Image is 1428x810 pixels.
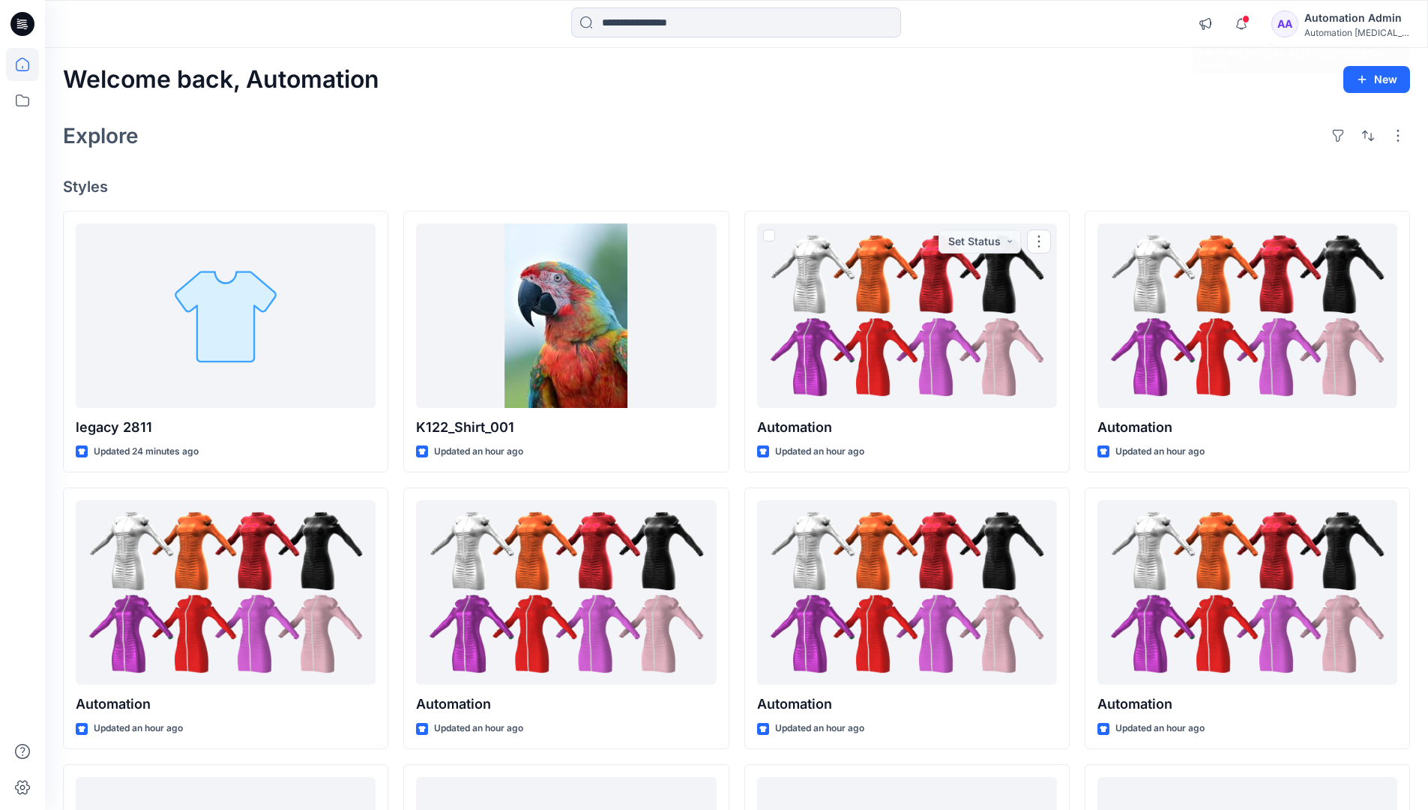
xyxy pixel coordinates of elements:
h2: Welcome back, Automation [63,66,379,94]
p: Automation [757,417,1057,438]
p: Automation [1097,417,1397,438]
a: Automation [1097,223,1397,409]
a: K122_Shirt_001 [416,223,716,409]
a: Automation [757,500,1057,685]
p: Updated 24 minutes ago [94,444,199,460]
p: Automation [76,694,376,715]
p: Automation [757,694,1057,715]
p: Updated an hour ago [94,721,183,736]
p: legacy 2811 [76,417,376,438]
p: Updated an hour ago [434,444,523,460]
div: Automation Admin [1304,9,1409,27]
h2: Explore [63,124,139,148]
p: Updated an hour ago [775,444,864,460]
div: AA [1271,10,1298,37]
a: Automation [76,500,376,685]
p: K122_Shirt_001 [416,417,716,438]
a: Automation [416,500,716,685]
p: Updated an hour ago [1115,444,1205,460]
p: Updated an hour ago [775,721,864,736]
a: Automation [1097,500,1397,685]
button: New [1343,66,1410,93]
a: Automation [757,223,1057,409]
p: Updated an hour ago [1115,721,1205,736]
p: Updated an hour ago [434,721,523,736]
h4: Styles [63,178,1410,196]
div: Automation [MEDICAL_DATA]... [1304,27,1409,38]
a: legacy 2811 [76,223,376,409]
p: Automation [1097,694,1397,715]
p: Automation [416,694,716,715]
